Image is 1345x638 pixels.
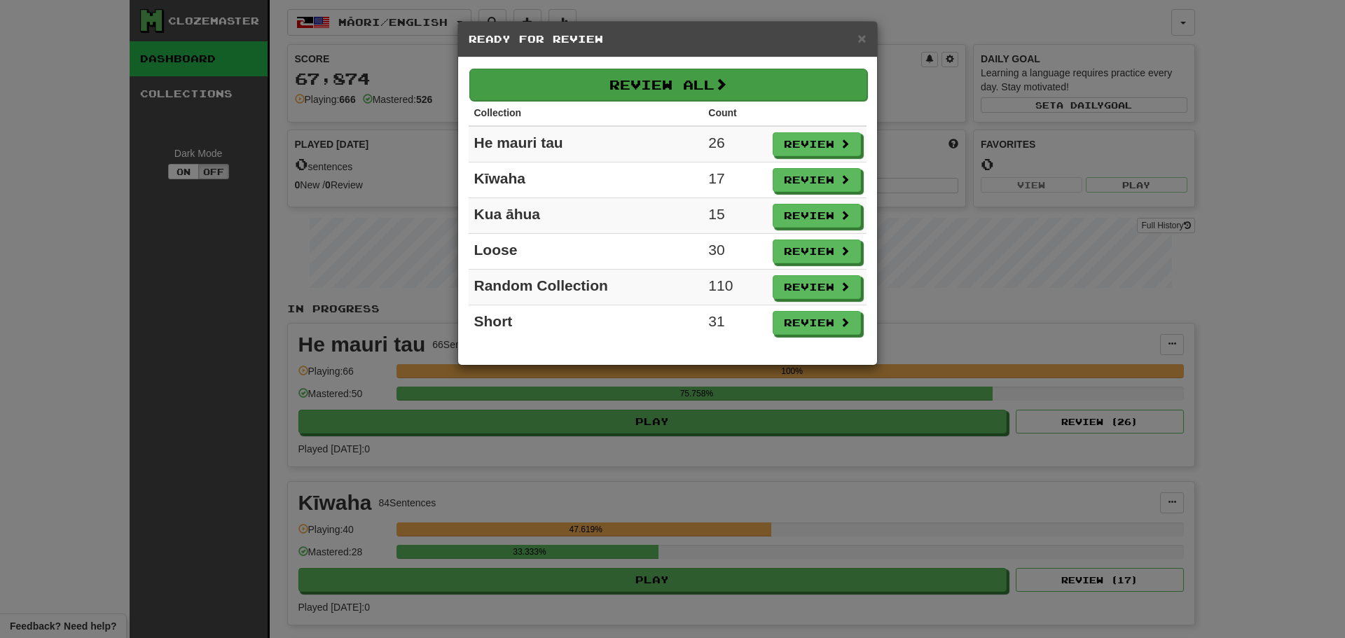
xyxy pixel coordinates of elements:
td: 15 [703,198,766,234]
td: 110 [703,270,766,305]
td: 31 [703,305,766,341]
td: 17 [703,162,766,198]
td: Kua āhua [469,198,703,234]
button: Close [857,31,866,46]
td: Kīwaha [469,162,703,198]
h5: Ready for Review [469,32,867,46]
th: Count [703,100,766,126]
button: Review [773,275,861,299]
button: Review [773,132,861,156]
th: Collection [469,100,703,126]
span: × [857,30,866,46]
td: 26 [703,126,766,162]
button: Review [773,204,861,228]
button: Review All [469,69,867,101]
button: Review [773,311,861,335]
td: He mauri tau [469,126,703,162]
button: Review [773,168,861,192]
button: Review [773,240,861,263]
td: Random Collection [469,270,703,305]
td: Loose [469,234,703,270]
td: Short [469,305,703,341]
td: 30 [703,234,766,270]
